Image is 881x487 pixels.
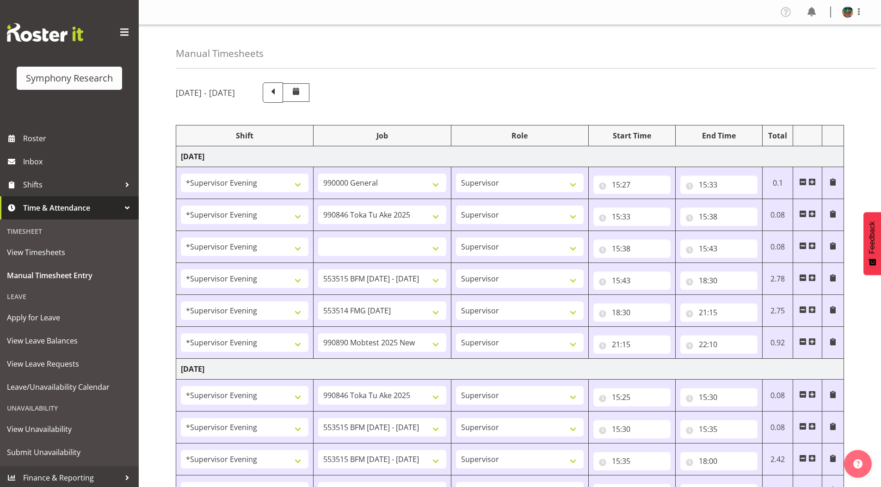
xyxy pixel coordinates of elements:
span: Leave/Unavailability Calendar [7,380,132,394]
span: Time & Attendance [23,201,120,215]
td: [DATE] [176,359,844,380]
span: Roster [23,131,134,145]
img: help-xxl-2.png [853,459,863,468]
td: 0.92 [762,327,793,359]
input: Click to select... [593,271,671,290]
input: Click to select... [593,335,671,354]
img: Rosterit website logo [7,23,83,42]
span: Submit Unavailability [7,445,132,459]
a: View Leave Requests [2,352,136,375]
span: View Timesheets [7,245,132,259]
div: Unavailability [2,399,136,418]
button: Feedback - Show survey [863,212,881,275]
input: Click to select... [680,452,758,470]
td: 0.08 [762,412,793,443]
span: Manual Timesheet Entry [7,268,132,282]
div: Role [456,130,584,141]
a: View Unavailability [2,418,136,441]
div: Shift [181,130,308,141]
div: Total [767,130,789,141]
input: Click to select... [680,207,758,226]
input: Click to select... [680,175,758,194]
a: Leave/Unavailability Calendar [2,375,136,399]
div: Start Time [593,130,671,141]
td: 0.08 [762,231,793,263]
div: Leave [2,287,136,306]
input: Click to select... [680,335,758,354]
span: View Leave Balances [7,334,132,348]
input: Click to select... [593,420,671,438]
div: Job [318,130,446,141]
td: 0.1 [762,167,793,199]
td: 0.08 [762,199,793,231]
input: Click to select... [680,420,758,438]
input: Click to select... [680,388,758,406]
input: Click to select... [680,303,758,322]
input: Click to select... [593,175,671,194]
div: Symphony Research [26,71,113,85]
a: View Leave Balances [2,329,136,352]
input: Click to select... [593,303,671,322]
img: said-a-husainf550afc858a57597b0cc8f557ce64376.png [842,6,853,18]
td: 2.75 [762,295,793,327]
input: Click to select... [593,207,671,226]
td: 0.08 [762,380,793,412]
td: [DATE] [176,146,844,167]
div: End Time [680,130,758,141]
span: Finance & Reporting [23,471,120,485]
span: View Unavailability [7,422,132,436]
h4: Manual Timesheets [176,48,264,59]
span: Inbox [23,155,134,169]
div: Timesheet [2,222,136,241]
input: Click to select... [593,239,671,258]
span: View Leave Requests [7,357,132,371]
h5: [DATE] - [DATE] [176,87,235,98]
span: Feedback [868,221,876,254]
td: 2.78 [762,263,793,295]
td: 2.42 [762,443,793,475]
input: Click to select... [680,271,758,290]
span: Shifts [23,178,120,192]
a: Apply for Leave [2,306,136,329]
a: View Timesheets [2,241,136,264]
input: Click to select... [593,388,671,406]
input: Click to select... [593,452,671,470]
input: Click to select... [680,239,758,258]
a: Submit Unavailability [2,441,136,464]
a: Manual Timesheet Entry [2,264,136,287]
span: Apply for Leave [7,311,132,325]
